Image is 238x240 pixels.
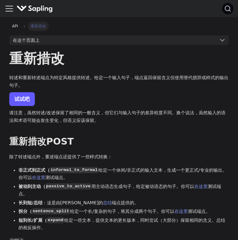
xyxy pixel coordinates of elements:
code: passive_to_active [45,183,91,190]
strong: 拆分（ [19,209,70,214]
a: 在这里 [174,209,188,214]
a: 总结 [103,200,112,205]
strong: 非正式到正式（ [19,168,98,173]
img: Sapling.ai [17,4,53,13]
span: API [12,24,18,28]
strong: 被动到主动（ [19,184,91,189]
button: 在这个页面上 [9,35,229,45]
h2: 重新措改POST [9,136,229,147]
code: expand [47,217,64,223]
li: 给定一些文本，提供文本的更长版本，同时尝试（大部分）保留相同的含义。总结的相反操作。 [19,217,229,232]
li: 用主动语态生成句子，给定被动语态的句子。你可以 测试端点 。 [19,183,229,198]
button: 切换导航栏 [4,4,14,13]
li: 给定一个休闲/非正式的输入文本，生成一个更正式/专业的输出。你可以 测试端点 。 [19,167,229,182]
li: ：这是由[PERSON_NAME]的 端点 提供的 。 [19,199,229,207]
a: 在这里 [32,175,45,180]
li: 给定一个长/复杂的句子，将其分成两个句子。你可以 测试端点 。 [19,208,229,215]
code: informal_to_formal [50,167,98,173]
h1: 重新措改 [9,50,229,67]
span: 重新措改 [28,22,49,31]
a: 试试吧 [9,92,35,106]
a: 在这里 [194,184,208,189]
button: 搜索（Command+K） [222,3,234,14]
a: API [9,22,21,31]
code: sentence_split [32,208,70,214]
strong: 短到长/扩展（ [19,218,64,223]
a: Sapling.ai [17,4,55,13]
p: 转述和重新转述端点为特定风格提供转述。给定一个输入句子，端点返回保留含义但使用替代措辞或样式的输出句子。 [9,74,229,89]
strong: 长到短/总结 [19,200,42,205]
nav: 面包屑 [9,22,229,31]
p: 请注意，虽然转述/改述保留了相同的一般含义，但它们与输入句子的差异程度不同。换个说法，虽然输入的语法和术语可能会发生变化，但语义应该保留。 [9,109,229,124]
p: 除了转述端点外，重述端点还提供了一些样式转换： [9,153,229,161]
